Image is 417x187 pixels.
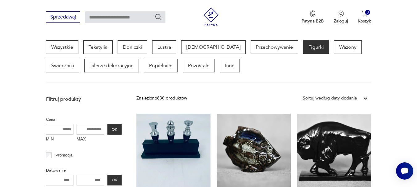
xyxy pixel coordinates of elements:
p: Datowanie [46,167,122,174]
p: Koszyk [358,18,371,24]
label: MAX [77,135,104,144]
a: Pozostałe [183,59,215,72]
a: Wszystkie [46,40,78,54]
a: Ikona medaluPatyna B2B [302,10,324,24]
a: Popielnice [144,59,178,72]
button: 0Koszyk [358,10,371,24]
button: OK [107,124,122,135]
a: Wazony [334,40,362,54]
p: Filtruj produkty [46,96,122,103]
button: Patyna B2B [302,10,324,24]
a: Przechowywanie [251,40,298,54]
button: Zaloguj [334,10,348,24]
img: Ikona koszyka [361,10,368,17]
img: Ikonka użytkownika [338,10,344,17]
a: [DEMOGRAPHIC_DATA] [181,40,246,54]
img: Ikona medalu [310,10,316,17]
label: MIN [46,135,74,144]
button: Szukaj [155,13,162,21]
a: Świeczniki [46,59,79,72]
a: Tekstylia [83,40,113,54]
a: Sprzedawaj [46,15,80,20]
img: Patyna - sklep z meblami i dekoracjami vintage [202,7,220,26]
p: Patyna B2B [302,18,324,24]
p: Cena [46,116,122,123]
a: Talerze dekoracyjne [84,59,139,72]
iframe: Smartsupp widget button [396,162,413,180]
a: Lustra [152,40,176,54]
button: OK [107,175,122,185]
div: 0 [365,10,370,15]
p: Zaloguj [334,18,348,24]
a: Figurki [303,40,329,54]
a: Inne [220,59,240,72]
button: Sprzedawaj [46,11,80,23]
p: Promocja [56,152,73,159]
a: Doniczki [118,40,147,54]
div: Sortuj według daty dodania [303,95,357,102]
div: Znaleziono 830 produktów [136,95,187,102]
